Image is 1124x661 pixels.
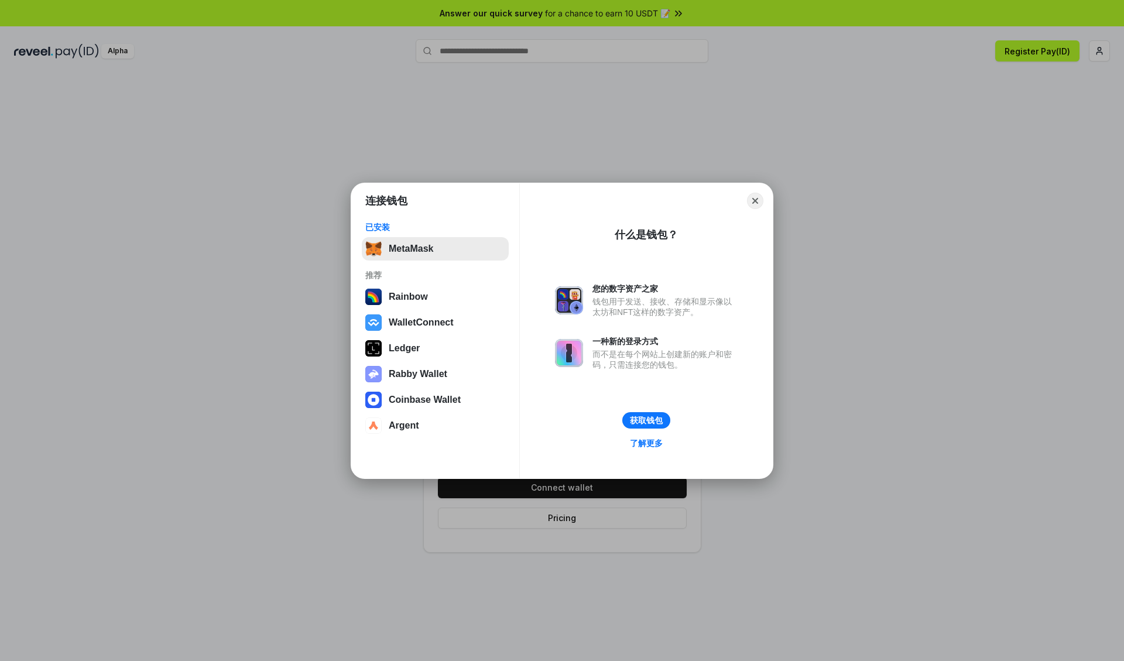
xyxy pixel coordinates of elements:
[630,415,663,426] div: 获取钱包
[365,270,505,280] div: 推荐
[389,292,428,302] div: Rainbow
[592,283,738,294] div: 您的数字资产之家
[362,388,509,412] button: Coinbase Wallet
[630,438,663,448] div: 了解更多
[555,286,583,314] img: svg+xml,%3Csvg%20xmlns%3D%22http%3A%2F%2Fwww.w3.org%2F2000%2Fsvg%22%20fill%3D%22none%22%20viewBox...
[623,436,670,451] a: 了解更多
[592,336,738,347] div: 一种新的登录方式
[389,395,461,405] div: Coinbase Wallet
[592,349,738,370] div: 而不是在每个网站上创建新的账户和密码，只需连接您的钱包。
[362,285,509,309] button: Rainbow
[389,244,433,254] div: MetaMask
[365,194,407,208] h1: 连接钱包
[365,392,382,408] img: svg+xml,%3Csvg%20width%3D%2228%22%20height%3D%2228%22%20viewBox%3D%220%200%2028%2028%22%20fill%3D...
[747,193,763,209] button: Close
[365,417,382,434] img: svg+xml,%3Csvg%20width%3D%2228%22%20height%3D%2228%22%20viewBox%3D%220%200%2028%2028%22%20fill%3D...
[592,296,738,317] div: 钱包用于发送、接收、存储和显示像以太坊和NFT这样的数字资产。
[362,237,509,261] button: MetaMask
[365,222,505,232] div: 已安装
[389,343,420,354] div: Ledger
[615,228,678,242] div: 什么是钱包？
[389,317,454,328] div: WalletConnect
[389,369,447,379] div: Rabby Wallet
[362,414,509,437] button: Argent
[365,314,382,331] img: svg+xml,%3Csvg%20width%3D%2228%22%20height%3D%2228%22%20viewBox%3D%220%200%2028%2028%22%20fill%3D...
[389,420,419,431] div: Argent
[362,311,509,334] button: WalletConnect
[365,289,382,305] img: svg+xml,%3Csvg%20width%3D%22120%22%20height%3D%22120%22%20viewBox%3D%220%200%20120%20120%22%20fil...
[555,339,583,367] img: svg+xml,%3Csvg%20xmlns%3D%22http%3A%2F%2Fwww.w3.org%2F2000%2Fsvg%22%20fill%3D%22none%22%20viewBox...
[622,412,670,429] button: 获取钱包
[365,366,382,382] img: svg+xml,%3Csvg%20xmlns%3D%22http%3A%2F%2Fwww.w3.org%2F2000%2Fsvg%22%20fill%3D%22none%22%20viewBox...
[365,241,382,257] img: svg+xml,%3Csvg%20fill%3D%22none%22%20height%3D%2233%22%20viewBox%3D%220%200%2035%2033%22%20width%...
[365,340,382,357] img: svg+xml,%3Csvg%20xmlns%3D%22http%3A%2F%2Fwww.w3.org%2F2000%2Fsvg%22%20width%3D%2228%22%20height%3...
[362,337,509,360] button: Ledger
[362,362,509,386] button: Rabby Wallet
